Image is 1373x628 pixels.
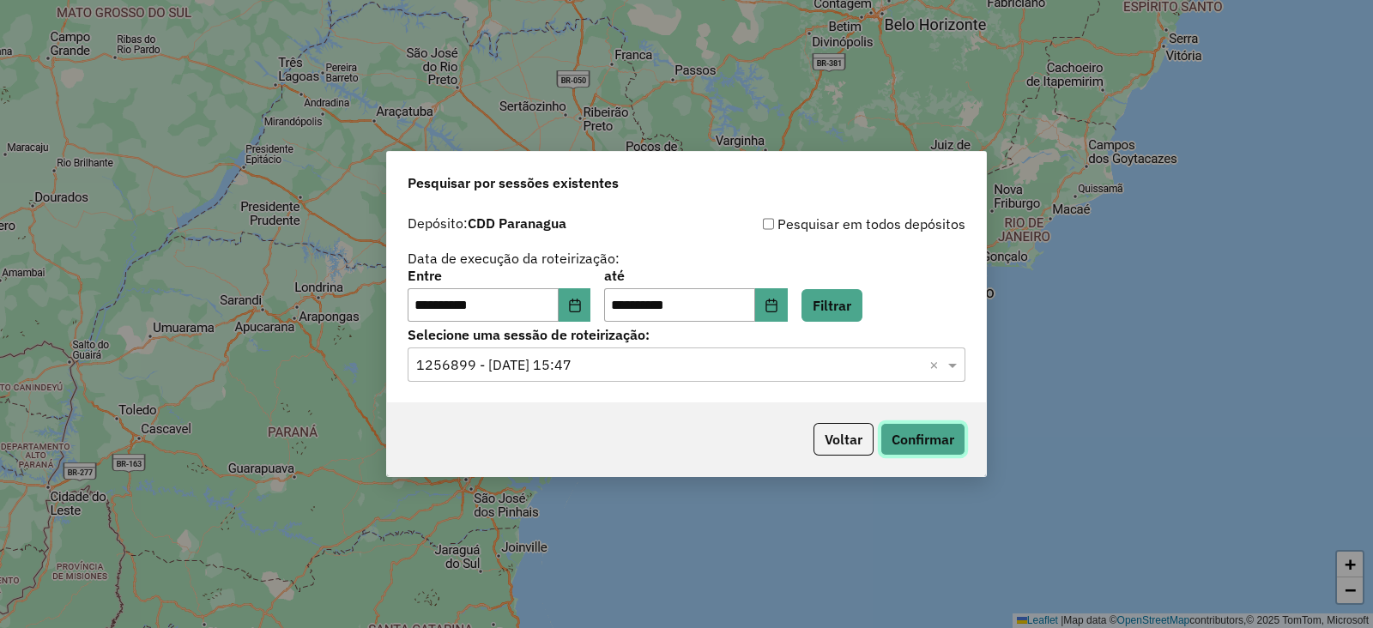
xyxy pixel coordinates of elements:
[408,213,566,233] label: Depósito:
[604,265,787,286] label: até
[408,324,965,345] label: Selecione uma sessão de roteirização:
[408,248,620,269] label: Data de execução da roteirização:
[559,288,591,323] button: Choose Date
[408,172,619,193] span: Pesquisar por sessões existentes
[755,288,788,323] button: Choose Date
[408,265,590,286] label: Entre
[801,289,862,322] button: Filtrar
[880,423,965,456] button: Confirmar
[468,214,566,232] strong: CDD Paranagua
[929,354,944,375] span: Clear all
[814,423,874,456] button: Voltar
[686,214,965,234] div: Pesquisar em todos depósitos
